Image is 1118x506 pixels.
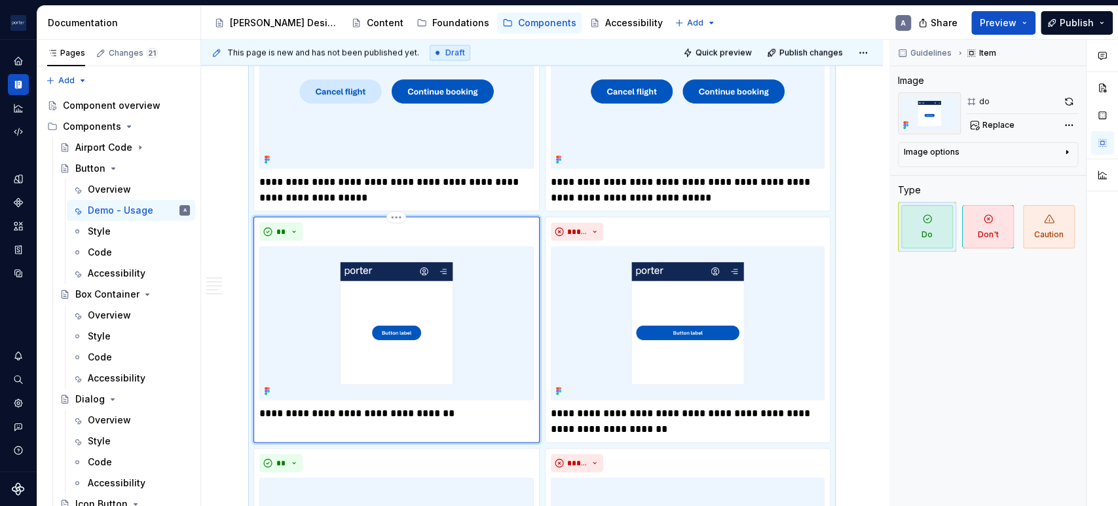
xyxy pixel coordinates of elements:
[67,452,195,473] a: Code
[67,368,195,389] a: Accessibility
[584,12,668,33] a: Accessibility
[209,12,343,33] a: [PERSON_NAME] Design
[367,16,403,29] div: Content
[67,242,195,263] a: Code
[8,74,29,95] a: Documentation
[959,202,1017,252] button: Don't
[54,137,195,158] a: Airport Code
[183,204,187,217] div: A
[12,482,25,496] svg: Supernova Logo
[75,288,140,301] div: Box Container
[912,11,966,35] button: Share
[109,48,158,58] div: Changes
[551,246,825,400] img: 7a76f85a-8212-414f-b031-68e36b504abf.png
[42,116,195,137] div: Components
[1020,202,1078,252] button: Caution
[67,473,195,494] a: Accessibility
[75,393,105,406] div: Dialog
[42,71,91,90] button: Add
[1023,205,1075,248] span: Caution
[763,44,849,62] button: Publish changes
[209,10,668,36] div: Page tree
[687,18,703,28] span: Add
[8,121,29,142] a: Code automation
[259,14,534,168] img: f141079f-a0f2-413a-8ddd-da4c92731847.png
[931,16,958,29] span: Share
[605,16,663,29] div: Accessibility
[42,95,195,116] a: Component overview
[901,205,953,248] span: Do
[88,330,111,343] div: Style
[88,414,131,427] div: Overview
[88,204,153,217] div: Demo - Usage
[88,372,145,385] div: Accessibility
[898,74,924,87] div: Image
[971,11,1035,35] button: Preview
[58,75,75,86] span: Add
[8,98,29,119] a: Analytics
[54,284,195,305] a: Box Container
[8,192,29,213] div: Components
[8,50,29,71] div: Home
[904,147,960,157] div: Image options
[67,410,195,431] a: Overview
[671,14,720,32] button: Add
[346,12,409,33] a: Content
[898,92,961,134] img: 2a276014-2bfd-4246-83c3-adf931a11a0c.png
[67,263,195,284] a: Accessibility
[8,393,29,414] a: Settings
[904,147,1072,163] button: Image options
[966,116,1020,134] button: Replace
[146,48,158,58] span: 21
[54,389,195,410] a: Dialog
[898,184,921,197] div: Type
[551,14,825,168] img: 9a46f11a-638a-4412-8ff0-a2bfe811750e.png
[75,141,132,154] div: Airport Code
[88,309,131,322] div: Overview
[982,120,1015,130] span: Replace
[10,15,26,31] img: f0306bc8-3074-41fb-b11c-7d2e8671d5eb.png
[88,435,111,448] div: Style
[67,326,195,347] a: Style
[497,12,582,33] a: Components
[901,18,906,28] div: A
[518,16,576,29] div: Components
[67,179,195,200] a: Overview
[1060,16,1094,29] span: Publish
[8,239,29,260] a: Storybook stories
[63,120,121,133] div: Components
[48,16,195,29] div: Documentation
[67,347,195,368] a: Code
[88,225,111,238] div: Style
[411,12,494,33] a: Foundations
[1041,11,1113,35] button: Publish
[8,345,29,366] button: Notifications
[63,99,160,112] div: Component overview
[67,221,195,242] a: Style
[8,168,29,189] a: Design tokens
[8,369,29,390] button: Search ⌘K
[898,202,956,252] button: Do
[88,351,112,364] div: Code
[8,216,29,237] div: Assets
[894,44,958,62] button: Guidelines
[432,16,489,29] div: Foundations
[980,16,1016,29] span: Preview
[779,48,843,58] span: Publish changes
[8,416,29,437] button: Contact support
[54,158,195,179] a: Button
[8,263,29,284] a: Data sources
[88,267,145,280] div: Accessibility
[230,16,338,29] div: [PERSON_NAME] Design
